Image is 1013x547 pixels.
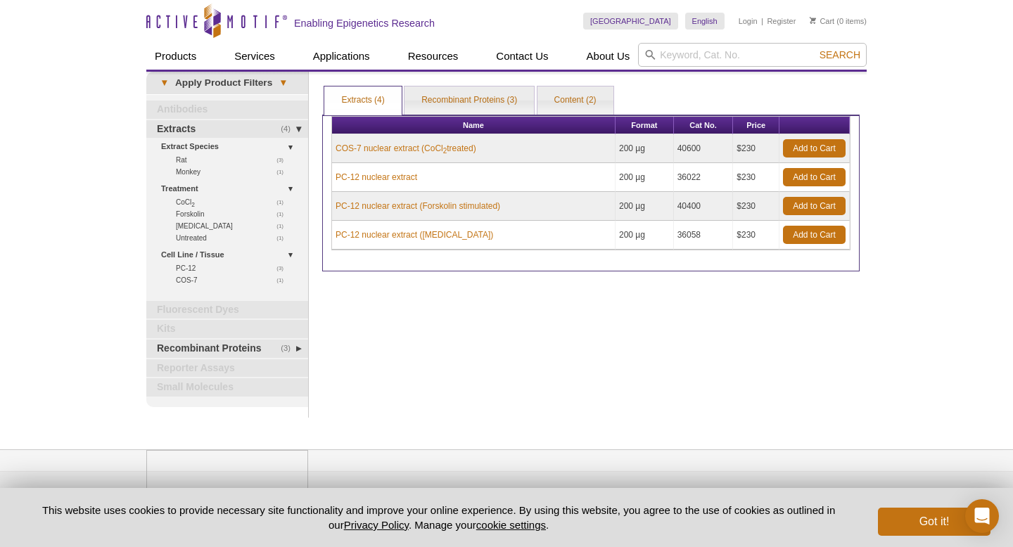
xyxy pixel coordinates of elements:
[336,200,500,212] a: PC-12 nuclear extract (Forskolin stimulated)
[344,519,409,531] a: Privacy Policy
[965,499,999,533] div: Open Intercom Messenger
[638,43,867,67] input: Keyword, Cat. No.
[276,208,291,220] span: (1)
[783,226,846,244] a: Add to Cart
[146,72,308,94] a: ▾Apply Product Filters▾
[685,13,725,30] a: English
[281,120,298,139] span: (4)
[176,262,291,274] a: (3)PC-12
[616,192,674,221] td: 200 µg
[153,77,175,89] span: ▾
[272,77,294,89] span: ▾
[733,134,779,163] td: $230
[761,13,763,30] li: |
[276,154,291,166] span: (3)
[276,232,291,244] span: (1)
[176,220,291,232] a: (1)[MEDICAL_DATA]
[161,247,300,262] a: Cell Line / Tissue
[176,166,291,178] a: (1)Monkey
[810,13,867,30] li: (0 items)
[674,163,734,192] td: 36022
[400,43,467,70] a: Resources
[23,503,855,532] p: This website uses cookies to provide necessary site functionality and improve your online experie...
[226,43,283,70] a: Services
[191,201,195,208] sub: 2
[176,154,291,166] a: (3)Rat
[176,274,291,286] a: (1)COS-7
[583,13,678,30] a: [GEOGRAPHIC_DATA]
[578,43,639,70] a: About Us
[878,508,990,536] button: Got it!
[146,101,308,119] a: Antibodies
[336,171,417,184] a: PC-12 nuclear extract
[276,166,291,178] span: (1)
[733,163,779,192] td: $230
[146,378,308,397] a: Small Molecules
[537,86,613,115] a: Content (2)
[176,208,291,220] a: (1)Forskolin
[276,220,291,232] span: (1)
[332,117,616,134] th: Name
[783,139,846,157] a: Add to Cart
[281,340,298,358] span: (3)
[674,117,734,134] th: Cat No.
[276,196,291,208] span: (1)
[820,49,860,60] span: Search
[146,43,205,70] a: Products
[336,229,493,241] a: PC-12 nuclear extract ([MEDICAL_DATA])
[161,139,300,154] a: Extract Species
[146,301,308,319] a: Fluorescent Dyes
[146,359,308,378] a: Reporter Assays
[161,181,300,196] a: Treatment
[767,16,796,26] a: Register
[276,262,291,274] span: (3)
[815,49,865,61] button: Search
[674,134,734,163] td: 40600
[315,487,370,508] a: Privacy Policy
[810,17,816,24] img: Your Cart
[404,86,534,115] a: Recombinant Proteins (3)
[176,232,291,244] a: (1)Untreated
[146,340,308,358] a: (3)Recombinant Proteins
[294,17,435,30] h2: Enabling Epigenetics Research
[146,120,308,139] a: (4)Extracts
[783,168,846,186] a: Add to Cart
[276,274,291,286] span: (1)
[146,450,308,507] img: Active Motif,
[476,519,546,531] button: cookie settings
[739,16,758,26] a: Login
[146,320,308,338] a: Kits
[674,192,734,221] td: 40400
[783,197,846,215] a: Add to Cart
[733,117,779,134] th: Price
[616,134,674,163] td: 200 µg
[176,196,291,208] a: (1)CoCl2
[616,117,674,134] th: Format
[733,192,779,221] td: $230
[336,142,476,155] a: COS-7 nuclear extract (CoCl2treated)
[443,147,447,155] sub: 2
[488,43,556,70] a: Contact Us
[810,16,834,26] a: Cart
[674,221,734,250] td: 36058
[616,163,674,192] td: 200 µg
[733,221,779,250] td: $230
[616,221,674,250] td: 200 µg
[305,43,378,70] a: Applications
[709,475,815,506] table: Click to Verify - This site chose Symantec SSL for secure e-commerce and confidential communicati...
[324,86,401,115] a: Extracts (4)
